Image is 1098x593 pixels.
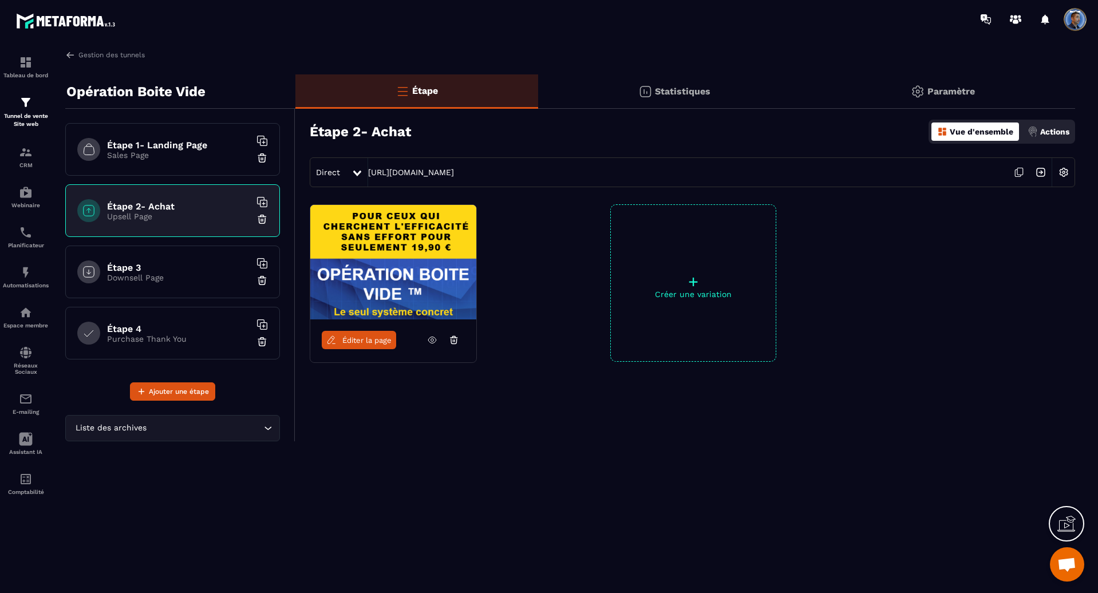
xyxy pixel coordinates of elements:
[19,96,33,109] img: formation
[3,449,49,455] p: Assistant IA
[19,306,33,319] img: automations
[19,145,33,159] img: formation
[149,386,209,397] span: Ajouter une étape
[396,84,409,98] img: bars-o.4a397970.svg
[412,85,438,96] p: Étape
[3,282,49,288] p: Automatisations
[3,384,49,424] a: emailemailE-mailing
[107,323,250,334] h6: Étape 4
[611,290,776,299] p: Créer une variation
[107,262,250,273] h6: Étape 3
[655,86,710,97] p: Statistiques
[107,212,250,221] p: Upsell Page
[256,275,268,286] img: trash
[3,489,49,495] p: Comptabilité
[3,137,49,177] a: formationformationCRM
[1028,126,1038,137] img: actions.d6e523a2.png
[3,257,49,297] a: automationsautomationsAutomatisations
[107,334,250,343] p: Purchase Thank You
[937,126,947,137] img: dashboard-orange.40269519.svg
[107,151,250,160] p: Sales Page
[611,274,776,290] p: +
[256,214,268,225] img: trash
[368,168,454,177] a: [URL][DOMAIN_NAME]
[65,415,280,441] div: Search for option
[256,152,268,164] img: trash
[3,409,49,415] p: E-mailing
[107,201,250,212] h6: Étape 2- Achat
[65,50,76,60] img: arrow
[3,297,49,337] a: automationsautomationsEspace membre
[927,86,975,97] p: Paramètre
[911,85,925,98] img: setting-gr.5f69749f.svg
[342,336,392,345] span: Éditer la page
[66,80,206,103] p: Opération Boite Vide
[19,266,33,279] img: automations
[19,56,33,69] img: formation
[19,392,33,406] img: email
[3,162,49,168] p: CRM
[310,205,476,319] img: image
[3,362,49,375] p: Réseaux Sociaux
[950,127,1013,136] p: Vue d'ensemble
[3,72,49,78] p: Tableau de bord
[256,336,268,347] img: trash
[73,422,149,434] span: Liste des archives
[322,331,396,349] a: Éditer la page
[3,87,49,137] a: formationformationTunnel de vente Site web
[107,140,250,151] h6: Étape 1- Landing Page
[3,242,49,248] p: Planificateur
[3,322,49,329] p: Espace membre
[1030,161,1052,183] img: arrow-next.bcc2205e.svg
[3,217,49,257] a: schedulerschedulerPlanificateur
[3,424,49,464] a: Assistant IA
[107,273,250,282] p: Downsell Page
[310,124,411,140] h3: Étape 2- Achat
[3,464,49,504] a: accountantaccountantComptabilité
[1050,547,1084,582] div: Ouvrir le chat
[3,47,49,87] a: formationformationTableau de bord
[3,337,49,384] a: social-networksocial-networkRéseaux Sociaux
[65,50,145,60] a: Gestion des tunnels
[3,177,49,217] a: automationsautomationsWebinaire
[3,112,49,128] p: Tunnel de vente Site web
[149,422,261,434] input: Search for option
[638,85,652,98] img: stats.20deebd0.svg
[19,472,33,486] img: accountant
[1040,127,1069,136] p: Actions
[1053,161,1075,183] img: setting-w.858f3a88.svg
[16,10,119,31] img: logo
[130,382,215,401] button: Ajouter une étape
[316,168,340,177] span: Direct
[3,202,49,208] p: Webinaire
[19,346,33,359] img: social-network
[19,226,33,239] img: scheduler
[19,185,33,199] img: automations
